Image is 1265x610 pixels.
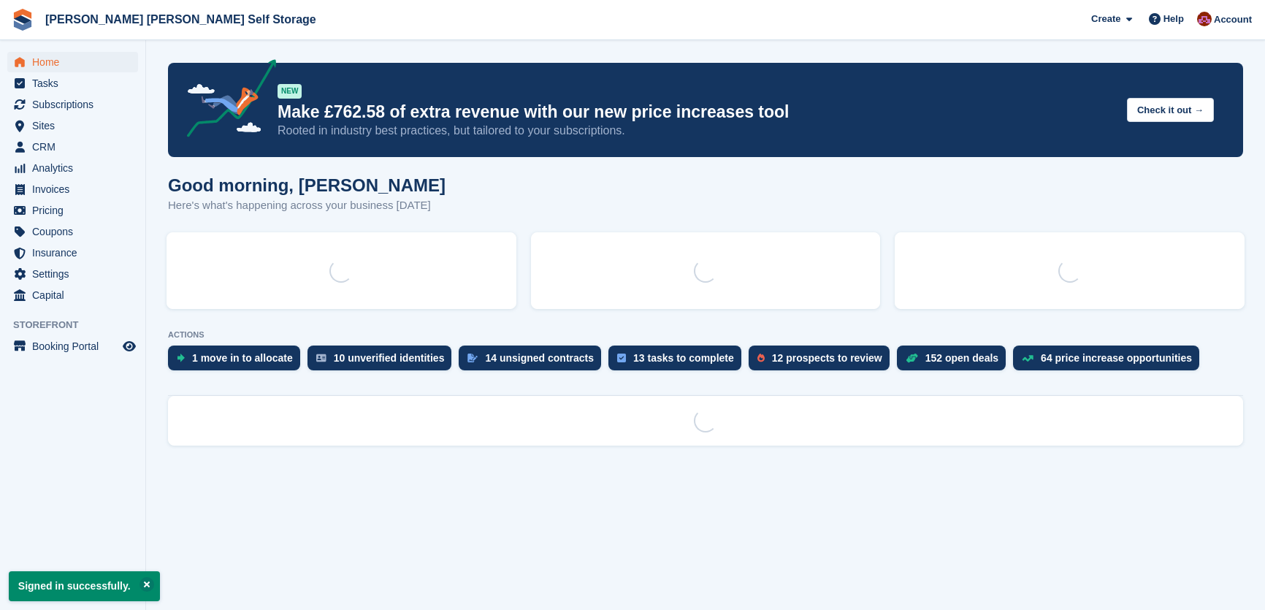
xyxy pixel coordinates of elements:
[32,115,120,136] span: Sites
[633,352,734,364] div: 13 tasks to complete
[32,73,120,94] span: Tasks
[32,221,120,242] span: Coupons
[7,137,138,157] a: menu
[168,346,307,378] a: 1 move in to allocate
[1013,346,1207,378] a: 64 price increase opportunities
[7,336,138,357] a: menu
[757,354,765,362] img: prospect-51fa495bee0391a8d652442698ab0144808aea92771e9ea1ae160a38d050c398.svg
[32,336,120,357] span: Booking Portal
[278,123,1115,139] p: Rooted in industry best practices, but tailored to your subscriptions.
[7,221,138,242] a: menu
[749,346,897,378] a: 12 prospects to review
[7,179,138,199] a: menu
[9,571,160,601] p: Signed in successfully.
[32,158,120,178] span: Analytics
[485,352,594,364] div: 14 unsigned contracts
[32,285,120,305] span: Capital
[1163,12,1184,26] span: Help
[168,197,446,214] p: Here's what's happening across your business [DATE]
[7,73,138,94] a: menu
[7,158,138,178] a: menu
[7,264,138,284] a: menu
[7,52,138,72] a: menu
[897,346,1013,378] a: 152 open deals
[175,59,277,142] img: price-adjustments-announcement-icon-8257ccfd72463d97f412b2fc003d46551f7dbcb40ab6d574587a9cd5c0d94...
[1214,12,1252,27] span: Account
[32,137,120,157] span: CRM
[1041,352,1192,364] div: 64 price increase opportunities
[772,352,882,364] div: 12 prospects to review
[32,179,120,199] span: Invoices
[168,175,446,195] h1: Good morning, [PERSON_NAME]
[12,9,34,31] img: stora-icon-8386f47178a22dfd0bd8f6a31ec36ba5ce8667c1dd55bd0f319d3a0aa187defe.svg
[32,200,120,221] span: Pricing
[617,354,626,362] img: task-75834270c22a3079a89374b754ae025e5fb1db73e45f91037f5363f120a921f8.svg
[906,353,918,363] img: deal-1b604bf984904fb50ccaf53a9ad4b4a5d6e5aea283cecdc64d6e3604feb123c2.svg
[925,352,998,364] div: 152 open deals
[459,346,608,378] a: 14 unsigned contracts
[13,318,145,332] span: Storefront
[316,354,326,362] img: verify_identity-adf6edd0f0f0b5bbfe63781bf79b02c33cf7c696d77639b501bdc392416b5a36.svg
[608,346,749,378] a: 13 tasks to complete
[32,243,120,263] span: Insurance
[1127,98,1214,122] button: Check it out →
[177,354,185,362] img: move_ins_to_allocate_icon-fdf77a2bb77ea45bf5b3d319d69a93e2d87916cf1d5bf7949dd705db3b84f3ca.svg
[307,346,459,378] a: 10 unverified identities
[1022,355,1033,362] img: price_increase_opportunities-93ffe204e8149a01c8c9dc8f82e8f89637d9d84a8eef4429ea346261dce0b2c0.svg
[7,200,138,221] a: menu
[7,243,138,263] a: menu
[1091,12,1120,26] span: Create
[121,338,138,355] a: Preview store
[334,352,445,364] div: 10 unverified identities
[32,52,120,72] span: Home
[467,354,478,362] img: contract_signature_icon-13c848040528278c33f63329250d36e43548de30e8caae1d1a13099fd9432cc5.svg
[7,115,138,136] a: menu
[32,264,120,284] span: Settings
[1197,12,1212,26] img: Ben Spickernell
[39,7,322,31] a: [PERSON_NAME] [PERSON_NAME] Self Storage
[278,84,302,99] div: NEW
[7,94,138,115] a: menu
[168,330,1243,340] p: ACTIONS
[32,94,120,115] span: Subscriptions
[192,352,293,364] div: 1 move in to allocate
[7,285,138,305] a: menu
[278,102,1115,123] p: Make £762.58 of extra revenue with our new price increases tool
